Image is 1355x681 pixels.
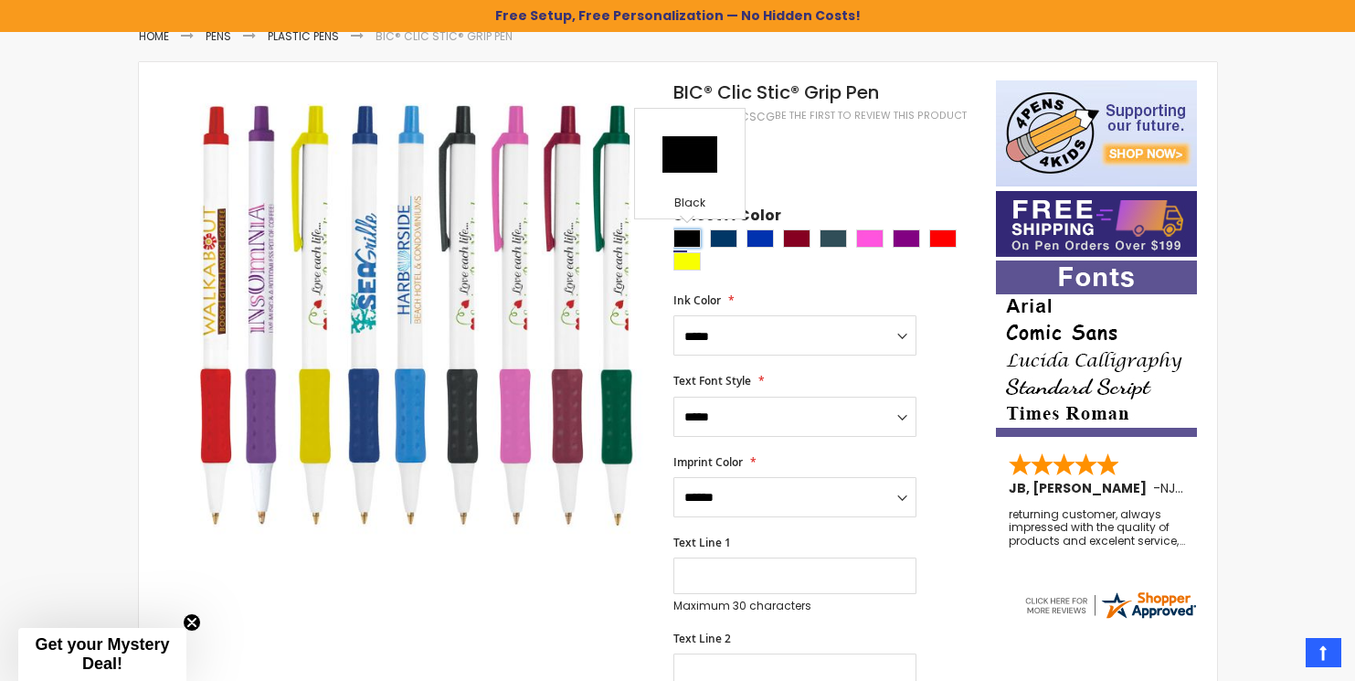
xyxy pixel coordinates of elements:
[1009,479,1153,497] span: JB, [PERSON_NAME]
[183,613,201,632] button: Close teaser
[18,628,186,681] div: Get your Mystery Deal!Close teaser
[175,79,649,553] img: BIC® Clic Stic® Grip Pen
[268,28,339,44] a: Plastic Pens
[996,261,1197,437] img: font-personalization-examples
[35,635,169,673] span: Get your Mystery Deal!
[1022,589,1198,622] img: 4pens.com widget logo
[673,252,701,271] div: Yellow
[673,454,743,470] span: Imprint Color
[746,229,774,248] div: Blue
[673,80,879,105] span: BIC® Clic Stic® Grip Pen
[376,29,513,44] li: BIC® Clic Stic® Grip Pen
[1306,638,1341,667] a: Top
[856,229,884,248] div: Pink
[673,229,701,248] div: Black
[673,293,721,308] span: Ink Color
[893,229,920,248] div: Purple
[783,229,810,248] div: Burgundy
[673,599,916,613] p: Maximum 30 characters
[710,229,737,248] div: Navy Blue
[929,229,957,248] div: Red
[1160,479,1183,497] span: NJ
[673,535,731,550] span: Text Line 1
[1009,508,1186,548] div: returning customer, always impressed with the quality of products and excelent service, will retu...
[640,196,740,214] div: Black
[673,373,751,388] span: Text Font Style
[820,229,847,248] div: Forest Green
[1022,610,1198,625] a: 4pens.com certificate URL
[1153,479,1312,497] span: - ,
[996,191,1197,257] img: Free shipping on orders over $199
[673,631,731,646] span: Text Line 2
[139,28,169,44] a: Home
[996,80,1197,186] img: 4pens 4 kids
[775,109,967,122] a: Be the first to review this product
[206,28,231,44] a: Pens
